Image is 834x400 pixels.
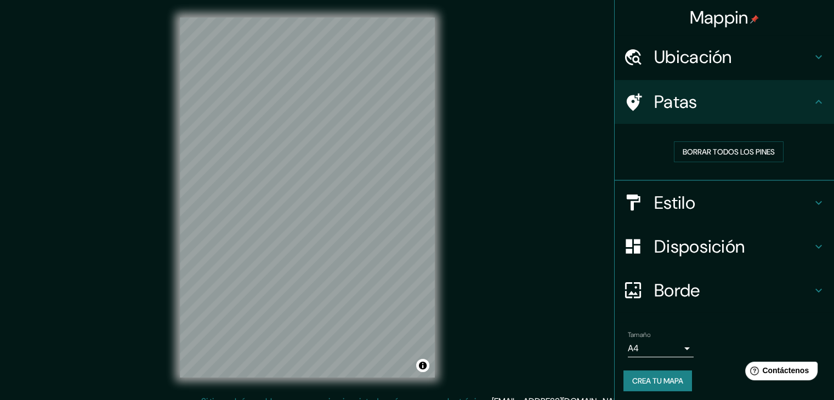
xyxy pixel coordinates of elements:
[654,279,700,302] font: Borde
[654,235,745,258] font: Disposición
[632,376,683,386] font: Crea tu mapa
[615,181,834,225] div: Estilo
[750,15,759,24] img: pin-icon.png
[623,370,692,391] button: Crea tu mapa
[416,359,429,372] button: Activar o desactivar atribución
[654,191,695,214] font: Estilo
[615,35,834,79] div: Ubicación
[736,357,822,388] iframe: Lanzador de widgets de ayuda
[615,80,834,124] div: Patas
[654,90,697,113] font: Patas
[180,18,435,378] canvas: Mapa
[628,330,650,339] font: Tamaño
[674,141,784,162] button: Borrar todos los pines
[683,147,775,157] font: Borrar todos los pines
[615,268,834,312] div: Borde
[690,6,748,29] font: Mappin
[628,342,639,354] font: A4
[615,225,834,268] div: Disposición
[628,340,694,357] div: A4
[654,45,732,68] font: Ubicación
